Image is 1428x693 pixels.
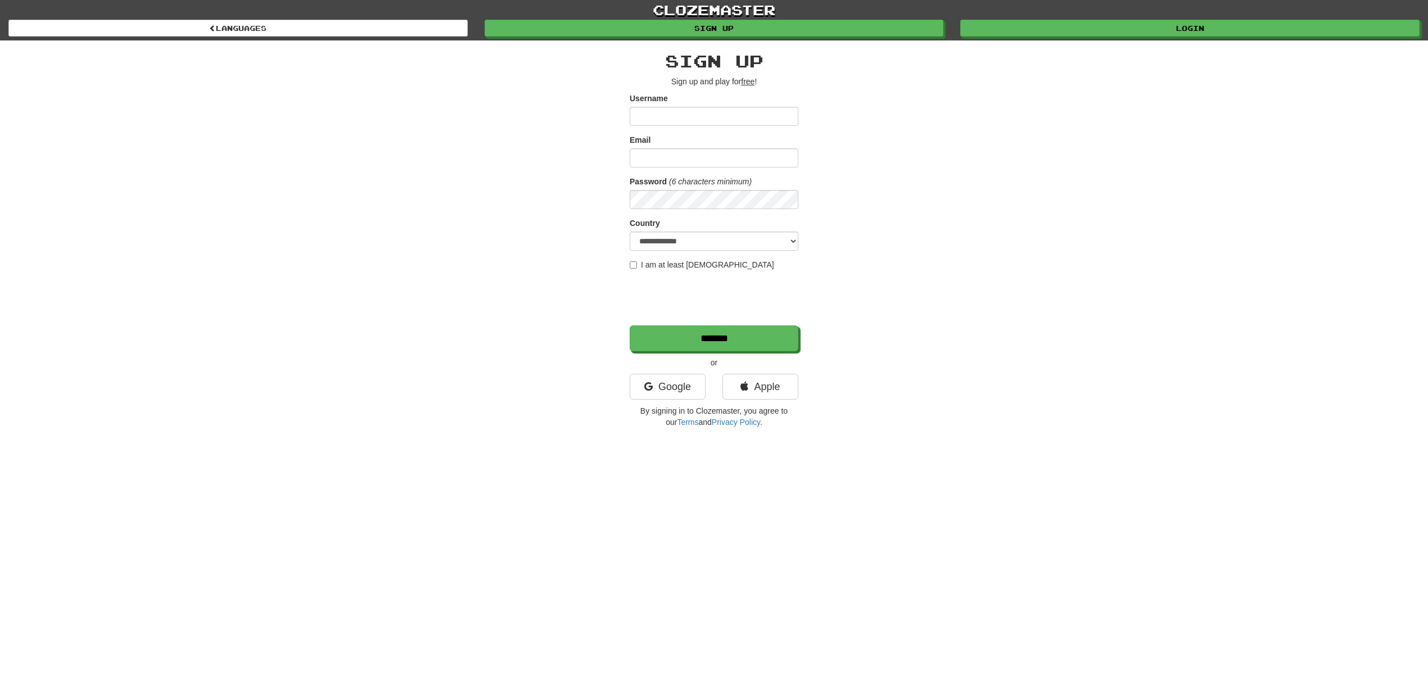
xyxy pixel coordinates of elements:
a: Sign up [485,20,944,37]
a: Privacy Policy [712,418,760,427]
label: Password [630,176,667,187]
iframe: reCAPTCHA [630,276,801,320]
a: Login [960,20,1420,37]
label: I am at least [DEMOGRAPHIC_DATA] [630,259,774,270]
input: I am at least [DEMOGRAPHIC_DATA] [630,261,637,269]
u: free [741,77,754,86]
p: By signing in to Clozemaster, you agree to our and . [630,405,798,428]
a: Languages [8,20,468,37]
p: Sign up and play for ! [630,76,798,87]
h2: Sign up [630,52,798,70]
a: Apple [722,374,798,400]
label: Email [630,134,650,146]
label: Country [630,218,660,229]
a: Terms [677,418,698,427]
a: Google [630,374,706,400]
p: or [630,357,798,368]
label: Username [630,93,668,104]
em: (6 characters minimum) [669,177,752,186]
